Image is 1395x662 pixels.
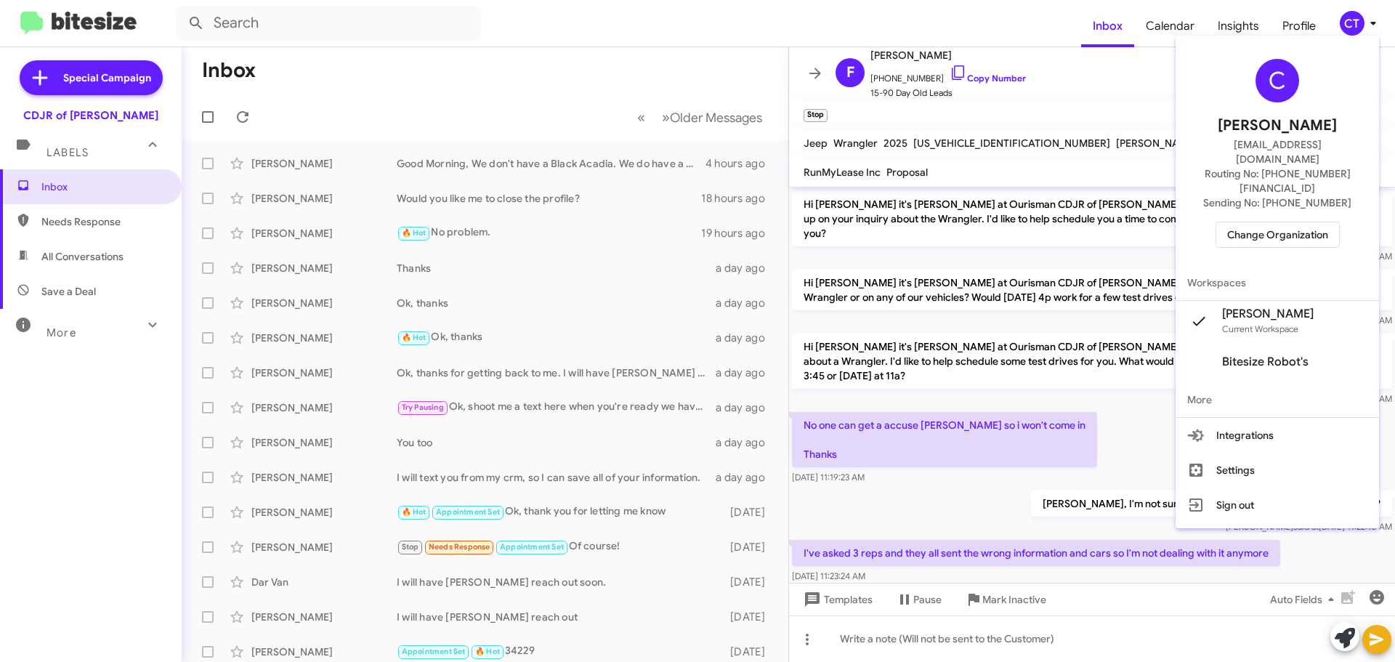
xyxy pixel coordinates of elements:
span: More [1176,382,1379,417]
button: Settings [1176,453,1379,488]
button: Sign out [1176,488,1379,522]
div: C [1255,59,1299,102]
span: Routing No: [PHONE_NUMBER][FINANCIAL_ID] [1193,166,1362,195]
span: Bitesize Robot's [1222,355,1309,369]
span: [PERSON_NAME] [1222,307,1314,321]
button: Change Organization [1216,222,1340,248]
span: Change Organization [1227,222,1328,247]
span: [PERSON_NAME] [1218,114,1337,137]
button: Integrations [1176,418,1379,453]
span: Workspaces [1176,265,1379,300]
span: [EMAIL_ADDRESS][DOMAIN_NAME] [1193,137,1362,166]
span: Sending No: [PHONE_NUMBER] [1203,195,1351,210]
span: Current Workspace [1222,323,1298,334]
